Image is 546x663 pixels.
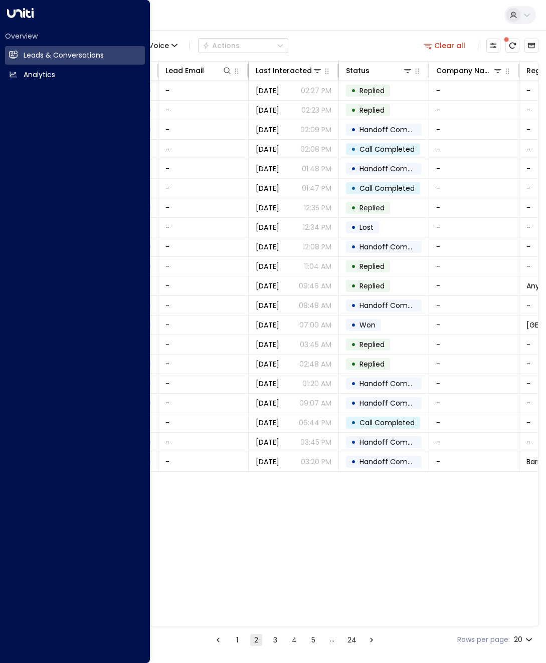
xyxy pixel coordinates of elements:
[429,237,519,256] td: -
[158,276,249,295] td: -
[429,315,519,335] td: -
[351,141,356,158] div: •
[256,398,279,408] span: Aug 16, 2025
[158,355,249,374] td: -
[359,261,385,271] span: Replied
[366,634,378,646] button: Go to next page
[299,359,331,369] p: 02:48 AM
[303,242,331,252] p: 12:08 PM
[307,634,319,646] button: Go to page 5
[269,634,281,646] button: Go to page 3
[505,39,519,53] span: There are new threads available. Refresh the grid to view the latest updates.
[457,634,510,645] label: Rows per page:
[326,634,338,646] div: …
[303,222,331,232] p: 12:34 PM
[158,179,249,198] td: -
[198,38,288,53] div: Button group with a nested menu
[299,281,331,291] p: 09:46 AM
[5,31,145,41] h2: Overview
[158,101,249,120] td: -
[429,257,519,276] td: -
[256,222,279,232] span: Yesterday
[158,452,249,471] td: -
[359,300,430,310] span: Handoff Completed
[429,179,519,198] td: -
[345,634,358,646] button: Go to page 24
[359,457,430,467] span: Handoff Completed
[304,261,331,271] p: 11:04 AM
[256,242,279,252] span: Yesterday
[429,81,519,100] td: -
[5,66,145,84] a: Analytics
[256,437,279,447] span: Aug 18, 2025
[158,218,249,237] td: -
[429,159,519,178] td: -
[300,125,331,135] p: 02:09 PM
[301,457,331,467] p: 03:20 PM
[359,437,430,447] span: Handoff Completed
[158,413,249,432] td: -
[359,398,430,408] span: Handoff Completed
[351,395,356,412] div: •
[256,203,279,213] span: Yesterday
[429,101,519,120] td: -
[158,433,249,452] td: -
[359,164,430,174] span: Handoff Completed
[158,159,249,178] td: -
[359,242,430,252] span: Handoff Completed
[359,105,385,115] span: Replied
[429,218,519,237] td: -
[302,379,331,389] p: 01:20 AM
[158,198,249,217] td: -
[351,375,356,392] div: •
[158,374,249,393] td: -
[158,140,249,159] td: -
[256,261,279,271] span: Yesterday
[429,276,519,295] td: -
[429,433,519,452] td: -
[158,394,249,413] td: -
[351,121,356,138] div: •
[256,457,279,467] span: Aug 18, 2025
[256,183,279,193] span: Yesterday
[212,633,378,646] nav: pagination navigation
[300,144,331,154] p: 02:08 PM
[302,164,331,174] p: 01:48 PM
[148,42,169,50] span: Voice
[359,125,430,135] span: Handoff Completed
[429,140,519,159] td: -
[359,379,430,389] span: Handoff Completed
[300,437,331,447] p: 03:45 PM
[351,160,356,177] div: •
[436,65,503,77] div: Company Name
[351,414,356,431] div: •
[256,105,279,115] span: Yesterday
[524,39,538,53] button: Archived Leads
[429,355,519,374] td: -
[158,315,249,335] td: -
[346,65,413,77] div: Status
[302,183,331,193] p: 01:47 PM
[351,297,356,314] div: •
[514,632,534,647] div: 20
[256,125,279,135] span: Yesterday
[359,144,415,154] span: Call Completed
[429,198,519,217] td: -
[165,65,204,77] div: Lead Email
[359,320,376,330] span: Won
[256,359,279,369] span: Yesterday
[429,374,519,393] td: -
[346,65,370,77] div: Status
[256,164,279,174] span: Yesterday
[256,379,279,389] span: Yesterday
[158,257,249,276] td: -
[420,39,470,53] button: Clear all
[158,81,249,100] td: -
[5,46,145,65] a: Leads & Conversations
[300,340,331,350] p: 03:45 AM
[231,634,243,646] button: Go to page 1
[158,335,249,354] td: -
[429,335,519,354] td: -
[301,105,331,115] p: 02:23 PM
[299,418,331,428] p: 06:44 PM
